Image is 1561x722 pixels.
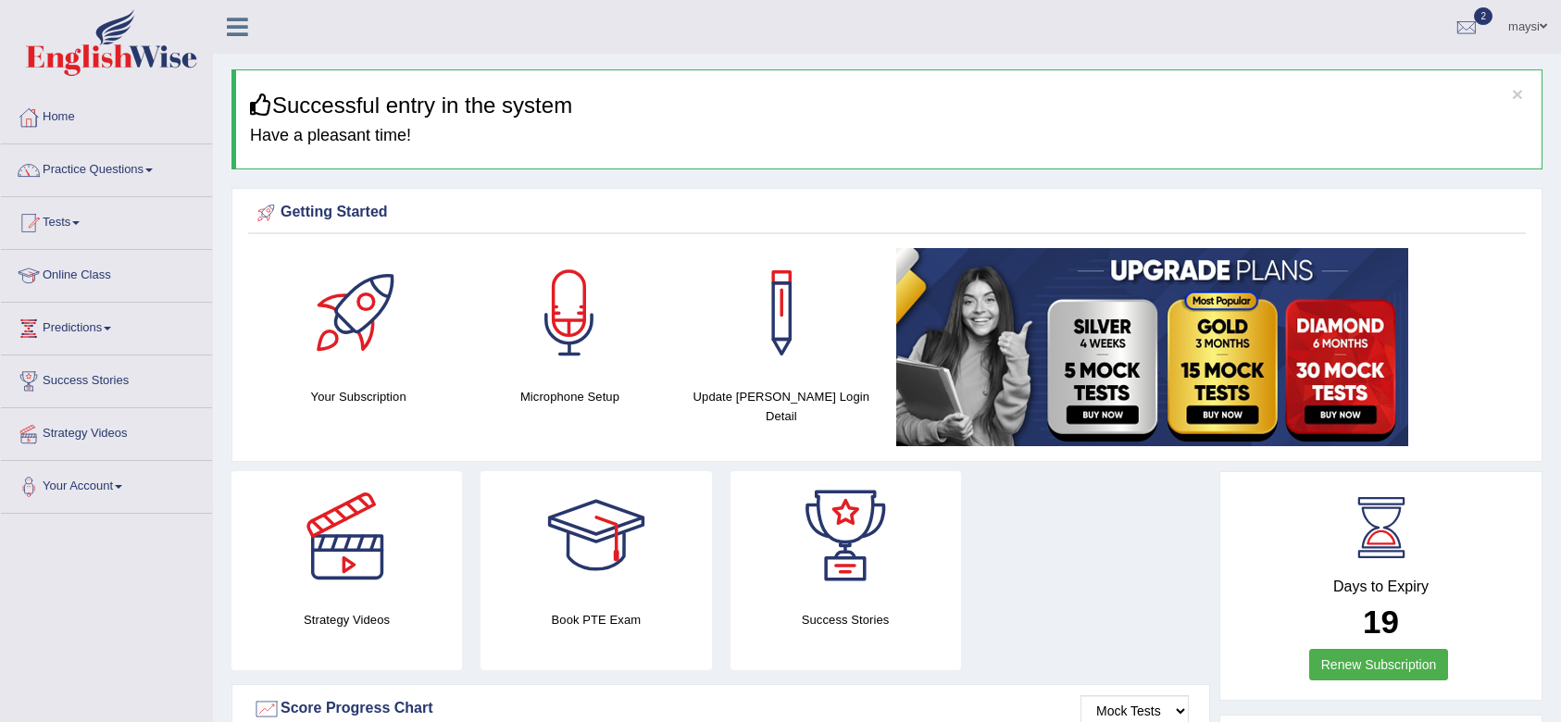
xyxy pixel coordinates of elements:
a: Strategy Videos [1,408,212,454]
h4: Strategy Videos [231,610,462,629]
a: Your Account [1,461,212,507]
a: Practice Questions [1,144,212,191]
a: Predictions [1,303,212,349]
img: small5.jpg [896,248,1408,446]
h4: Update [PERSON_NAME] Login Detail [685,387,878,426]
h4: Book PTE Exam [481,610,711,629]
b: 19 [1363,604,1399,640]
h4: Your Subscription [262,387,455,406]
h4: Success Stories [731,610,961,629]
a: Tests [1,197,212,243]
h4: Days to Expiry [1241,579,1521,595]
a: Renew Subscription [1309,649,1449,680]
span: 2 [1474,7,1492,25]
button: × [1512,84,1523,104]
div: Getting Started [253,199,1521,227]
a: Success Stories [1,355,212,402]
a: Home [1,92,212,138]
h4: Have a pleasant time! [250,127,1528,145]
a: Online Class [1,250,212,296]
h4: Microphone Setup [473,387,666,406]
h3: Successful entry in the system [250,93,1528,118]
